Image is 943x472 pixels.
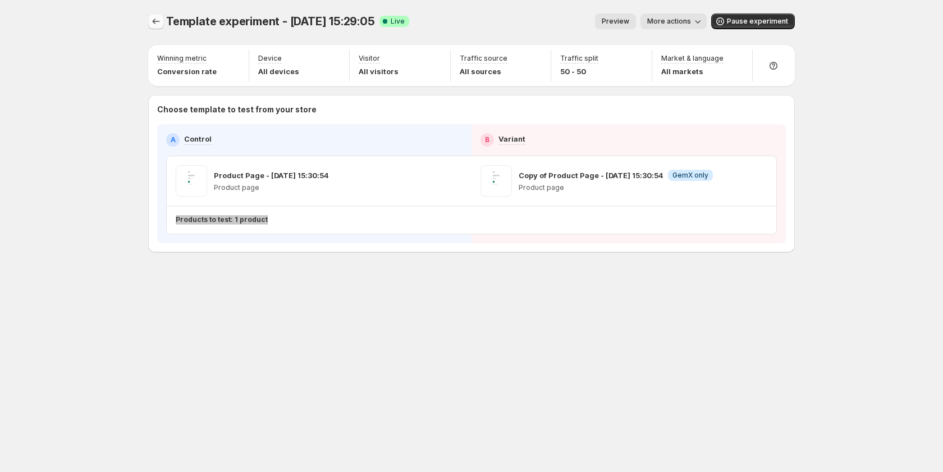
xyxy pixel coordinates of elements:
p: Choose template to test from your store [157,104,786,115]
p: Product page [519,183,713,192]
img: Copy of Product Page - Aug 18, 15:30:54 [480,165,512,197]
span: Pause experiment [727,17,788,26]
img: Product Page - Aug 18, 15:30:54 [176,165,207,197]
button: Experiments [148,13,164,29]
h2: A [171,135,176,144]
p: Visitor [359,54,380,63]
p: All devices [258,66,299,77]
p: Market & language [661,54,724,63]
p: Traffic split [560,54,598,63]
span: Preview [602,17,629,26]
span: Template experiment - [DATE] 15:29:05 [166,15,375,28]
p: Copy of Product Page - [DATE] 15:30:54 [519,170,663,181]
p: All visitors [359,66,399,77]
span: GemX only [672,171,708,180]
p: Conversion rate [157,66,217,77]
h2: B [485,135,489,144]
button: Pause experiment [711,13,795,29]
p: Variant [498,133,525,144]
p: Winning metric [157,54,207,63]
span: More actions [647,17,691,26]
p: Product Page - [DATE] 15:30:54 [214,170,329,181]
p: Control [184,133,212,144]
p: All markets [661,66,724,77]
p: Products to test: 1 product [176,215,268,224]
p: Device [258,54,282,63]
p: Traffic source [460,54,507,63]
p: All sources [460,66,507,77]
button: More actions [640,13,707,29]
button: Preview [595,13,636,29]
p: 50 - 50 [560,66,598,77]
p: Product page [214,183,329,192]
span: Live [391,17,405,26]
